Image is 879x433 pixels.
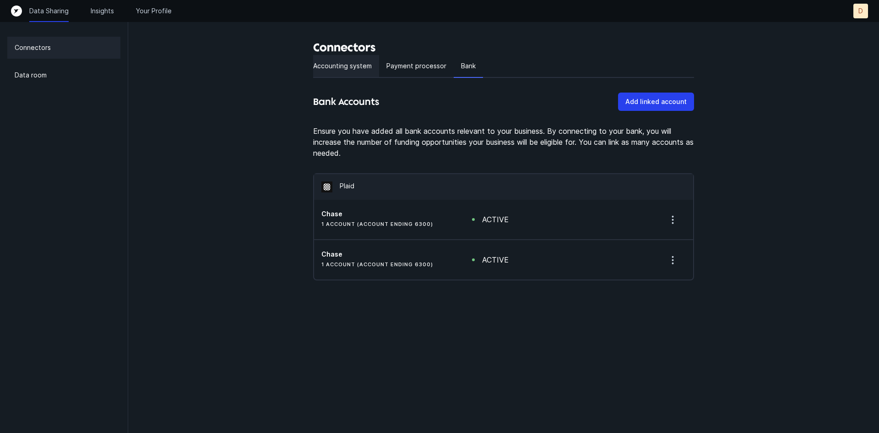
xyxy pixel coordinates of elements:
[625,96,687,107] p: Add linked account
[7,37,120,59] a: Connectors
[313,40,694,55] h3: Connectors
[618,93,694,111] button: Add linked account
[482,214,509,225] div: active
[321,259,443,270] h6: 1 account (account ending 6300)
[136,6,172,16] a: Your Profile
[15,70,47,81] p: Data room
[482,254,509,265] div: active
[853,4,868,18] button: D
[321,250,443,259] h5: Chase
[313,126,694,159] p: Ensure you have added all bank accounts relevant to your business. By connecting to your bank, yo...
[91,6,114,16] a: Insights
[29,6,69,16] a: Data Sharing
[461,60,476,71] p: Bank
[313,60,372,71] p: Accounting system
[321,209,443,219] h5: Chase
[313,94,379,109] h4: Bank Accounts
[321,209,443,230] div: account ending 6300
[858,6,863,16] p: D
[321,250,443,270] div: account ending 6300
[7,64,120,86] a: Data room
[321,219,443,230] h6: 1 account (account ending 6300)
[340,181,354,192] p: Plaid
[15,42,51,53] p: Connectors
[386,60,446,71] p: Payment processor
